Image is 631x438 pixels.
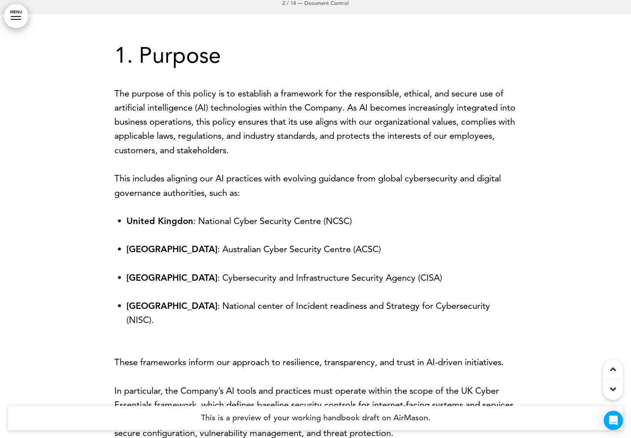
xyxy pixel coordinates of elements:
[114,42,221,68] span: 1. Purpose
[126,243,217,254] strong: [GEOGRAPHIC_DATA]
[604,411,623,430] div: Open Intercom Messenger
[114,356,504,367] span: These frameworks inform our approach to resilience, transparency, and trust in AI-driven initiati...
[114,88,515,156] span: The purpose of this policy is to establish a framework for the responsible, ethical, and secure u...
[126,243,381,254] span: : Australian Cyber Security Centre (ACSC)
[8,406,623,430] h4: This is a preview of your working handbook draft on AirMason.
[4,4,28,28] a: MENU
[126,215,352,226] span: : National Cyber Security Centre (NCSC)
[126,272,217,283] strong: [GEOGRAPHIC_DATA]
[126,272,442,283] span: : Cybersecurity and Infrastructure Security Agency (CISA)
[126,300,217,311] strong: [GEOGRAPHIC_DATA]
[126,300,490,325] span: : National center of Incident readiness and Strategy for Cybersecurity (NISC).
[126,215,193,226] strong: United Kingdon
[114,173,501,198] span: This includes aligning our AI practices with evolving guidance from global cybersecurity and digi...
